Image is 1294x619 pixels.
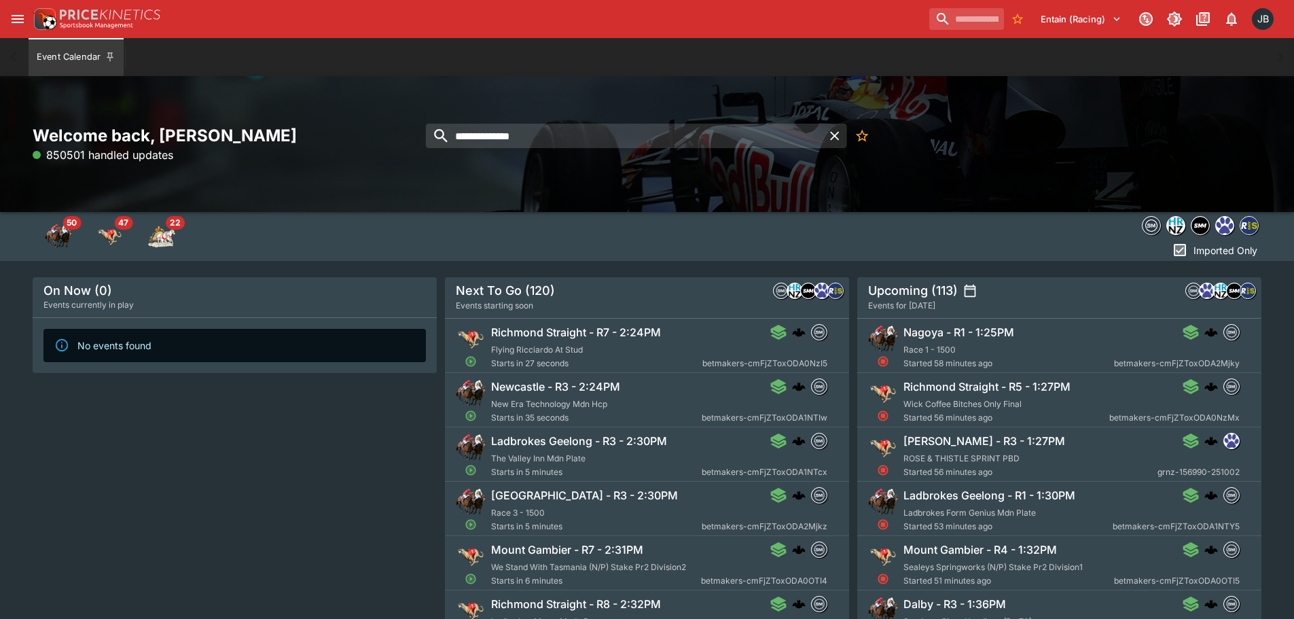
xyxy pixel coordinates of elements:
[792,325,806,339] img: logo-cerberus.svg
[1224,542,1239,557] img: betmakers.png
[491,574,701,588] span: Starts in 6 minutes
[903,399,1022,409] span: Wick Coffee Bitches Only Final
[963,284,977,298] button: settings
[491,520,702,533] span: Starts in 5 minutes
[1204,380,1218,393] img: logo-cerberus.svg
[903,465,1157,479] span: Started 56 minutes ago
[814,283,830,299] div: grnz
[812,325,827,340] img: betmakers.png
[1226,283,1242,299] div: samemeetingmulti
[850,124,874,148] button: No Bookmarks
[812,434,827,448] img: betmakers.png
[1240,217,1258,234] img: racingandsports.jpeg
[1204,380,1218,393] div: cerberus
[1185,283,1202,299] div: betmakers
[1167,217,1185,234] img: hrnz.png
[491,411,702,425] span: Starts in 35 seconds
[1204,325,1218,339] div: cerberus
[33,147,173,163] p: 850501 handled updates
[801,283,816,298] img: samemeetingmulti.png
[30,5,57,33] img: PriceKinetics Logo
[812,542,827,557] img: betmakers.png
[96,223,124,250] img: greyhound_racing
[792,434,806,448] img: logo-cerberus.svg
[456,324,486,354] img: greyhound_racing.png
[1166,216,1185,235] div: hrnz
[792,325,806,339] div: cerberus
[903,434,1065,448] h6: [PERSON_NAME] - R3 - 1:27PM
[491,489,678,503] h6: [GEOGRAPHIC_DATA] - R3 - 2:30PM
[812,488,827,503] img: betmakers.png
[1114,574,1240,588] span: betmakers-cmFjZToxODA0OTI5
[903,411,1109,425] span: Started 56 minutes ago
[465,355,477,368] svg: Open
[456,487,486,517] img: horse_racing.png
[1204,434,1218,448] img: logo-cerberus.svg
[903,597,1006,612] h6: Dalby - R3 - 1:36PM
[903,543,1057,557] h6: Mount Gambier - R4 - 1:32PM
[811,542,827,558] div: betmakers
[491,434,667,448] h6: Ladbrokes Geelong - R3 - 2:30PM
[811,596,827,612] div: betmakers
[814,283,829,298] img: grnz.png
[787,283,803,299] div: hrnz
[491,380,620,394] h6: Newcastle - R3 - 2:24PM
[1204,489,1218,502] img: logo-cerberus.svg
[1204,434,1218,448] div: cerberus
[868,378,898,408] img: greyhound_racing.png
[1199,283,1215,299] div: grnz
[1157,465,1240,479] span: grnz-156990-251002
[877,410,889,422] svg: Closed
[827,283,844,299] div: racingandsports
[877,518,889,531] svg: Closed
[1252,8,1274,30] div: Josh Brown
[1223,324,1240,340] div: betmakers
[1223,378,1240,395] div: betmakers
[811,433,827,449] div: betmakers
[929,8,1004,30] input: search
[5,7,30,31] button: open drawer
[62,216,81,230] span: 50
[877,355,889,368] svg: Closed
[1223,542,1240,558] div: betmakers
[868,324,898,354] img: horse_racing.png
[868,283,958,298] h5: Upcoming (113)
[456,433,486,463] img: horse_racing.png
[491,562,686,572] span: We Stand With Tasmania (N/P) Stake Pr2 Division2
[1143,217,1160,234] img: betmakers.png
[1227,283,1242,298] img: samemeetingmulti.png
[701,574,827,588] span: betmakers-cmFjZToxODA0OTI4
[491,344,583,355] span: Flying Ricciardo At Stud
[868,433,898,463] img: greyhound_racing.png
[1212,283,1229,299] div: hrnz
[60,22,133,29] img: Sportsbook Management
[491,453,586,463] span: The Valley Inn Mdn Plate
[33,125,437,146] h2: Welcome back, [PERSON_NAME]
[491,597,661,612] h6: Richmond Straight - R8 - 2:32PM
[1215,216,1234,235] div: grnz
[787,283,802,298] img: hrnz.png
[1134,7,1158,31] button: Connected to PK
[903,562,1083,572] span: Sealeys Springworks (N/P) Stake Pr2 Division1
[828,283,843,298] img: racingandsports.jpeg
[1223,433,1240,449] div: grnz
[45,223,72,250] img: horse_racing
[811,487,827,503] div: betmakers
[702,465,827,479] span: betmakers-cmFjZToxODA1NTcx
[1224,434,1239,448] img: grnz.png
[1204,543,1218,556] div: cerberus
[903,520,1113,533] span: Started 53 minutes ago
[491,325,661,340] h6: Richmond Straight - R7 - 2:24PM
[792,380,806,393] img: logo-cerberus.svg
[1204,325,1218,339] img: logo-cerberus.svg
[702,411,827,425] span: betmakers-cmFjZToxODA1NTIw
[1204,597,1218,611] div: cerberus
[114,216,132,230] span: 47
[1223,596,1240,612] div: betmakers
[1191,217,1209,234] img: samemeetingmulti.png
[43,298,134,312] span: Events currently in play
[456,378,486,408] img: horse_racing.png
[1114,357,1240,370] span: betmakers-cmFjZToxODA2Mjky
[868,299,935,313] span: Events for [DATE]
[792,489,806,502] img: logo-cerberus.svg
